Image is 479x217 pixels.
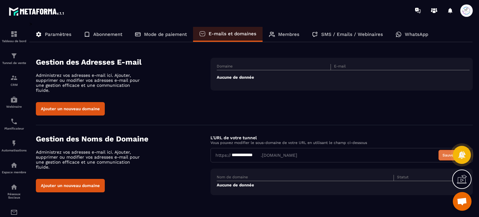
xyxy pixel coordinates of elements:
[10,209,18,216] img: email
[2,192,27,199] p: Réseaux Sociaux
[321,32,383,37] p: SMS / Emails / Webinaires
[9,6,65,17] img: logo
[29,21,473,205] div: >
[210,135,257,140] label: L'URL de votre tunnel
[10,30,18,38] img: formation
[10,118,18,125] img: scheduler
[10,140,18,147] img: automations
[2,47,27,69] a: formationformationTunnel de vente
[36,73,145,93] p: Administrez vos adresses e-mail ici. Ajouter, supprimer ou modifier vos adresses e-mail pour une ...
[36,58,210,67] h4: Gestion des Adresses E-mail
[93,32,122,37] p: Abonnement
[453,192,472,211] a: Ouvrir le chat
[2,170,27,174] p: Espace membre
[209,31,256,37] p: E-mails et domaines
[217,181,470,189] td: Aucune de donnée
[10,161,18,169] img: automations
[144,32,187,37] p: Mode de paiement
[2,61,27,65] p: Tunnel de vente
[2,91,27,113] a: automationsautomationsWebinaire
[10,183,18,191] img: social-network
[394,175,457,181] th: Statut
[2,26,27,47] a: formationformationTableau de bord
[217,70,470,85] td: Aucune de donnée
[2,39,27,43] p: Tableau de bord
[36,135,210,143] h4: Gestion des Noms de Domaine
[2,113,27,135] a: schedulerschedulerPlanificateur
[2,149,27,152] p: Automatisations
[2,127,27,130] p: Planificateur
[405,32,428,37] p: WhatsApp
[36,150,145,170] p: Administrez vos adresses e-mail ici. Ajouter, supprimer ou modifier vos adresses e-mail pour une ...
[2,83,27,86] p: CRM
[10,52,18,60] img: formation
[438,150,469,160] button: Sauvegarder
[2,135,27,157] a: automationsautomationsAutomatisations
[2,69,27,91] a: formationformationCRM
[331,64,444,70] th: E-mail
[36,179,105,192] button: Ajouter un nouveau domaine
[217,64,331,70] th: Domaine
[10,96,18,103] img: automations
[36,102,105,116] button: Ajouter un nouveau domaine
[2,179,27,204] a: social-networksocial-networkRéseaux Sociaux
[278,32,299,37] p: Membres
[10,74,18,81] img: formation
[217,175,394,181] th: Nom de domaine
[210,141,473,145] p: Vous pouvez modifier le sous-domaine de votre URL en utilisant le champ ci-dessous
[2,105,27,108] p: Webinaire
[45,32,71,37] p: Paramètres
[2,157,27,179] a: automationsautomationsEspace membre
